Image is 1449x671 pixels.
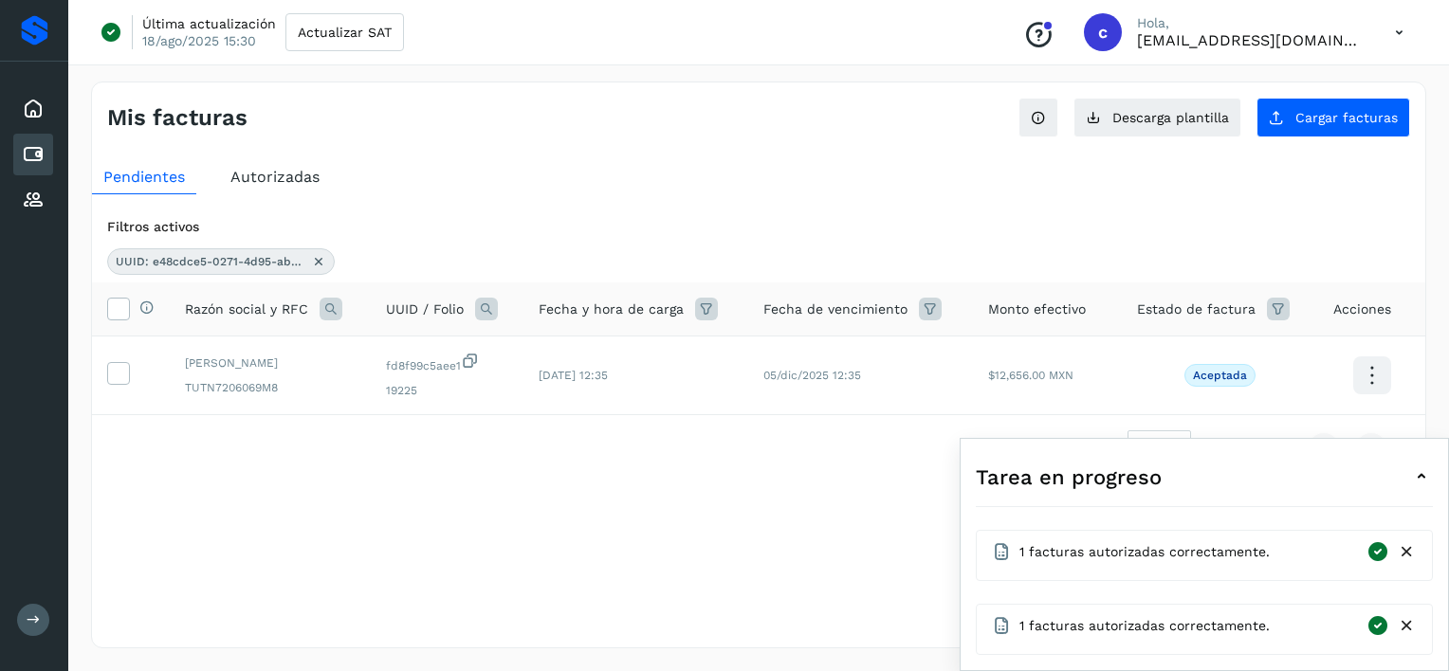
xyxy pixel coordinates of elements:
[1333,299,1391,319] span: Acciones
[1137,15,1365,31] p: Hola,
[539,369,608,382] span: [DATE] 12:35
[142,32,256,49] p: 18/ago/2025 15:30
[763,369,861,382] span: 05/dic/2025 12:35
[185,299,308,319] span: Razón social y RFC
[13,179,53,221] div: Proveedores
[1019,542,1270,562] span: 1 facturas autorizadas correctamente.
[386,299,464,319] span: UUID / Folio
[13,88,53,130] div: Inicio
[539,299,684,319] span: Fecha y hora de carga
[230,168,320,186] span: Autorizadas
[107,104,248,132] h4: Mis facturas
[1112,111,1229,124] span: Descarga plantilla
[13,134,53,175] div: Cuentas por pagar
[185,354,356,372] span: [PERSON_NAME]
[386,382,508,399] span: 19225
[185,379,356,396] span: TUTN7206069M8
[142,15,276,32] p: Última actualización
[107,248,335,275] div: UUID: e48cdce5-0271-4d95-abcf-fd8f99c5aee1
[107,217,1410,237] div: Filtros activos
[976,462,1162,493] span: Tarea en progreso
[976,454,1433,499] div: Tarea en progreso
[298,26,392,39] span: Actualizar SAT
[103,168,185,186] span: Pendientes
[1019,616,1270,636] span: 1 facturas autorizadas correctamente.
[988,299,1086,319] span: Monto efectivo
[1137,31,1365,49] p: cxp@53cargo.com
[285,13,404,51] button: Actualizar SAT
[1256,98,1410,137] button: Cargar facturas
[1295,111,1398,124] span: Cargar facturas
[1073,98,1241,137] button: Descarga plantilla
[1137,299,1256,319] span: Estado de factura
[763,299,908,319] span: Fecha de vencimiento
[1193,369,1247,382] p: Aceptada
[988,369,1073,382] span: $12,656.00 MXN
[116,253,305,270] span: UUID: e48cdce5-0271-4d95-abcf-fd8f99c5aee1
[386,352,508,374] span: fd8f99c5aee1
